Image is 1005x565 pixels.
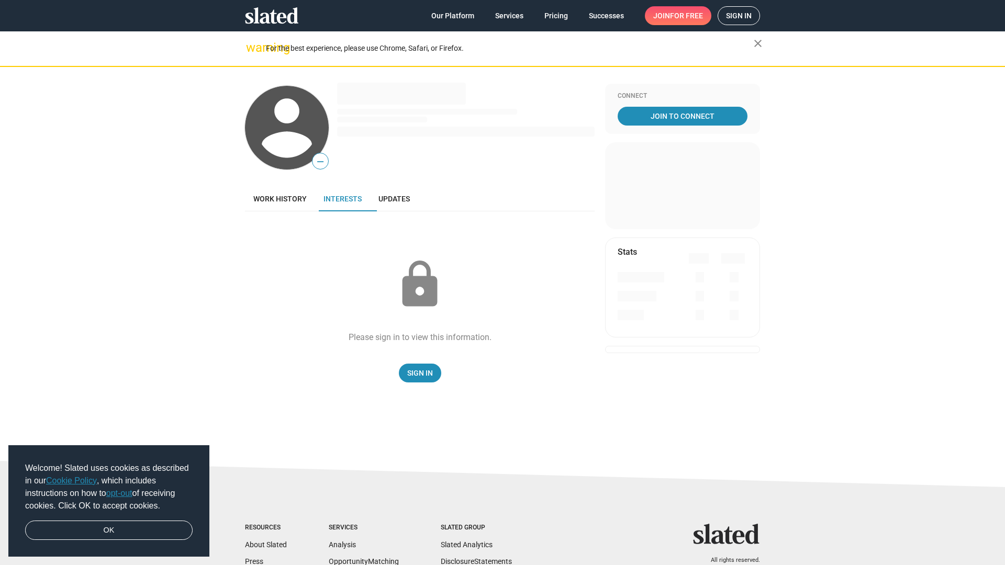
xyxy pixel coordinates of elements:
span: Successes [589,6,624,25]
a: Pricing [536,6,576,25]
span: Sign in [726,7,752,25]
a: Interests [315,186,370,211]
span: Interests [323,195,362,203]
div: Services [329,524,399,532]
a: Slated Analytics [441,540,493,549]
a: Our Platform [423,6,483,25]
div: Connect [618,92,747,100]
mat-card-title: Stats [618,246,637,257]
a: Services [487,6,532,25]
span: — [312,155,328,168]
a: Joinfor free [645,6,711,25]
div: Resources [245,524,287,532]
span: Join [653,6,703,25]
a: About Slated [245,540,287,549]
span: Pricing [544,6,568,25]
div: For the best experience, please use Chrome, Safari, or Firefox. [266,41,754,55]
a: Successes [580,6,632,25]
a: Analysis [329,540,356,549]
span: Work history [253,195,307,203]
span: Join To Connect [620,107,745,126]
span: Welcome! Slated uses cookies as described in our , which includes instructions on how to of recei... [25,462,193,512]
mat-icon: close [752,37,764,50]
a: Join To Connect [618,107,747,126]
a: Sign In [399,364,441,382]
span: Updates [378,195,410,203]
a: Work history [245,186,315,211]
mat-icon: lock [394,258,446,311]
div: cookieconsent [8,445,209,557]
span: Our Platform [431,6,474,25]
span: Services [495,6,523,25]
a: dismiss cookie message [25,521,193,540]
span: for free [670,6,703,25]
div: Please sign in to view this information. [349,332,492,343]
mat-icon: warning [246,41,259,54]
a: opt-out [106,489,132,498]
div: Slated Group [441,524,512,532]
span: Sign In [407,364,433,382]
a: Cookie Policy [46,476,97,485]
a: Sign in [718,6,760,25]
a: Updates [370,186,418,211]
